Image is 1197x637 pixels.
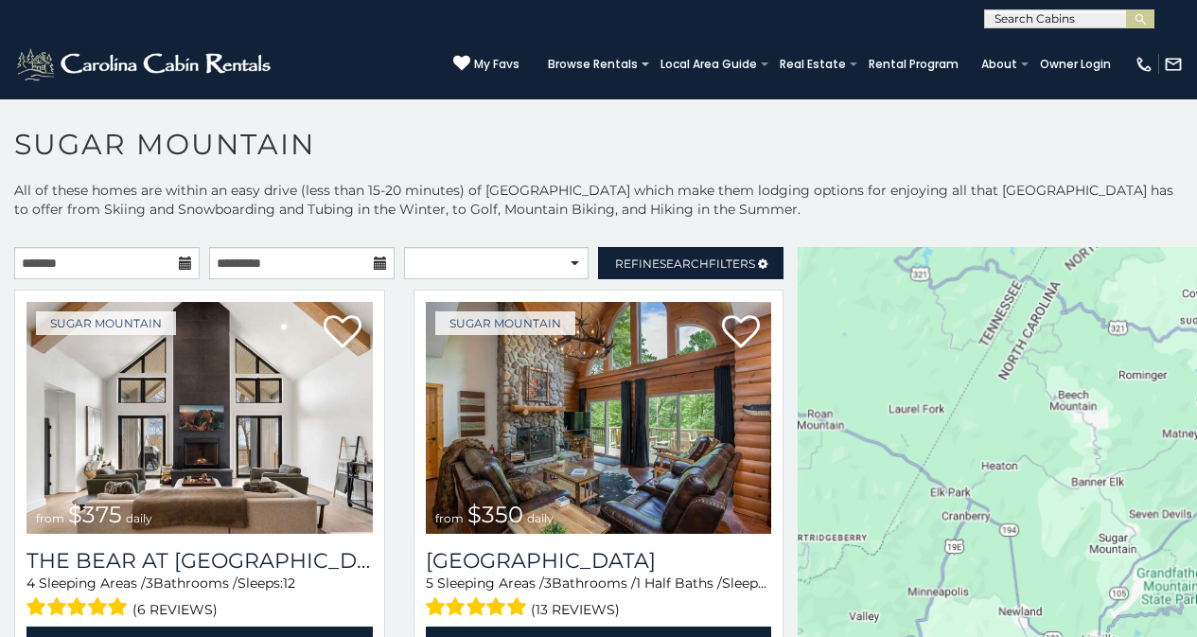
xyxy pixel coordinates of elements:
[36,311,176,335] a: Sugar Mountain
[26,574,373,622] div: Sleeping Areas / Bathrooms / Sleeps:
[435,311,575,335] a: Sugar Mountain
[1164,55,1183,74] img: mail-regular-white.png
[426,302,772,534] a: Grouse Moor Lodge from $350 daily
[426,575,433,592] span: 5
[527,511,554,525] span: daily
[538,51,647,78] a: Browse Rentals
[615,257,755,271] span: Refine Filters
[132,597,218,622] span: (6 reviews)
[426,548,772,574] a: [GEOGRAPHIC_DATA]
[651,51,766,78] a: Local Area Guide
[126,511,152,525] span: daily
[435,511,464,525] span: from
[26,548,373,574] a: The Bear At [GEOGRAPHIC_DATA]
[972,51,1027,78] a: About
[467,501,523,528] span: $350
[474,56,519,73] span: My Favs
[426,548,772,574] h3: Grouse Moor Lodge
[770,51,855,78] a: Real Estate
[722,313,760,353] a: Add to favorites
[426,574,772,622] div: Sleeping Areas / Bathrooms / Sleeps:
[36,511,64,525] span: from
[1135,55,1153,74] img: phone-regular-white.png
[26,302,373,534] a: The Bear At Sugar Mountain from $375 daily
[68,501,122,528] span: $375
[1030,51,1120,78] a: Owner Login
[14,45,276,83] img: White-1-2.png
[426,302,772,534] img: Grouse Moor Lodge
[598,247,783,279] a: RefineSearchFilters
[26,302,373,534] img: The Bear At Sugar Mountain
[544,575,552,592] span: 3
[636,575,722,592] span: 1 Half Baths /
[660,257,709,271] span: Search
[26,575,35,592] span: 4
[453,55,519,74] a: My Favs
[859,51,968,78] a: Rental Program
[767,575,780,592] span: 12
[283,575,295,592] span: 12
[324,313,361,353] a: Add to favorites
[531,597,620,622] span: (13 reviews)
[146,575,153,592] span: 3
[26,548,373,574] h3: The Bear At Sugar Mountain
